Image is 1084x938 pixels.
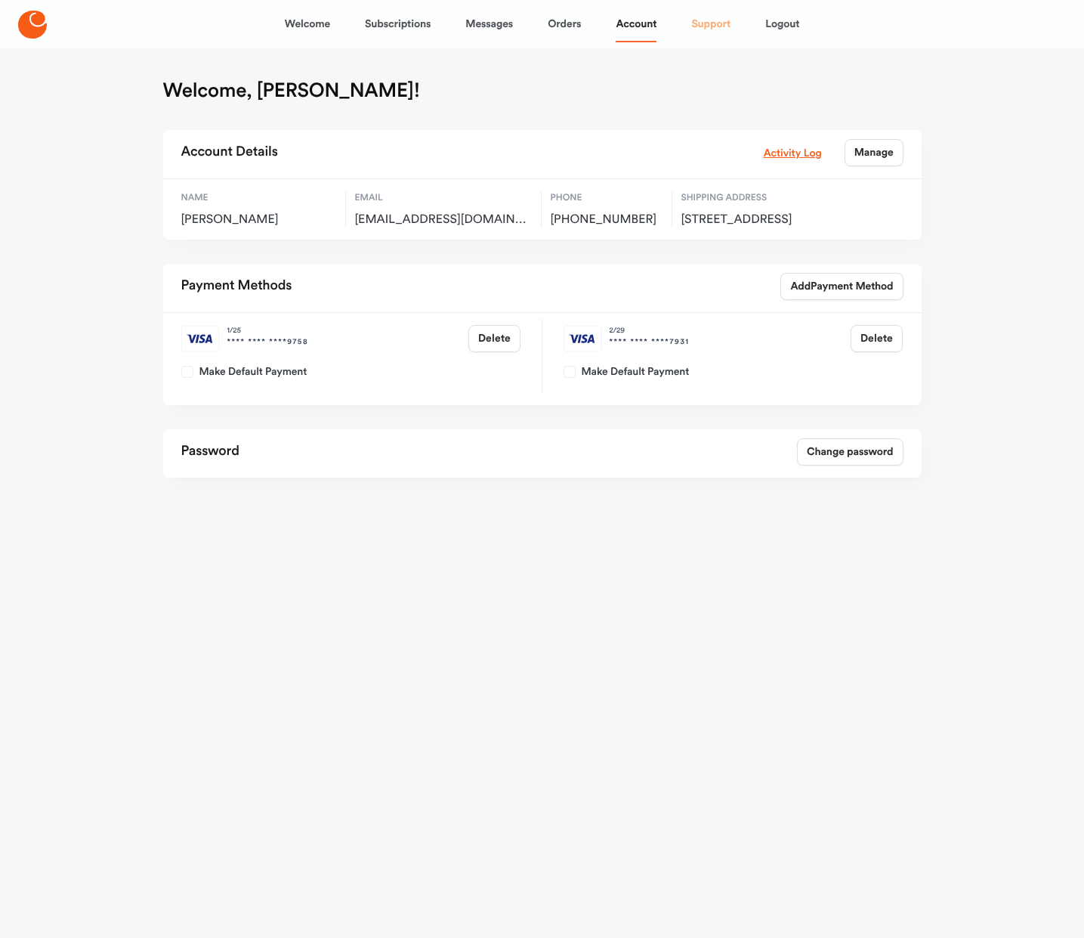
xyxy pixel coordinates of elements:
[811,279,893,294] span: Payment Method
[181,273,292,300] h2: Payment Methods
[355,191,532,205] span: Email
[285,6,330,42] a: Welcome
[181,325,220,352] img: visa
[181,139,278,166] h2: Account Details
[227,325,309,336] span: 1 / 25
[181,366,193,378] button: Make Default Payment
[681,212,844,228] span: 9785 SW Imperial Dr, Portland, US, 97225
[181,212,336,228] span: [PERSON_NAME]
[765,6,799,42] a: Logout
[780,273,903,300] a: AddPayment Method
[610,325,690,336] span: 2 / 29
[551,212,662,228] span: [PHONE_NUMBER]
[681,191,844,205] span: Shipping Address
[764,144,822,161] a: Activity Log
[468,325,520,352] button: Delete
[582,364,690,379] span: Make Default Payment
[181,191,336,205] span: Name
[199,364,307,379] span: Make Default Payment
[564,325,602,352] img: visa
[851,325,902,352] button: Delete
[365,6,431,42] a: Subscriptions
[797,438,903,466] a: Change password
[564,366,576,378] button: Make Default Payment
[616,6,656,42] a: Account
[355,212,532,228] span: nicolas.anne3@yahoo.com
[465,6,513,42] a: Messages
[551,191,662,205] span: Phone
[845,139,903,166] a: Manage
[181,438,239,466] h2: Password
[691,6,730,42] a: Support
[548,6,581,42] a: Orders
[163,79,420,103] h1: Welcome, [PERSON_NAME]!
